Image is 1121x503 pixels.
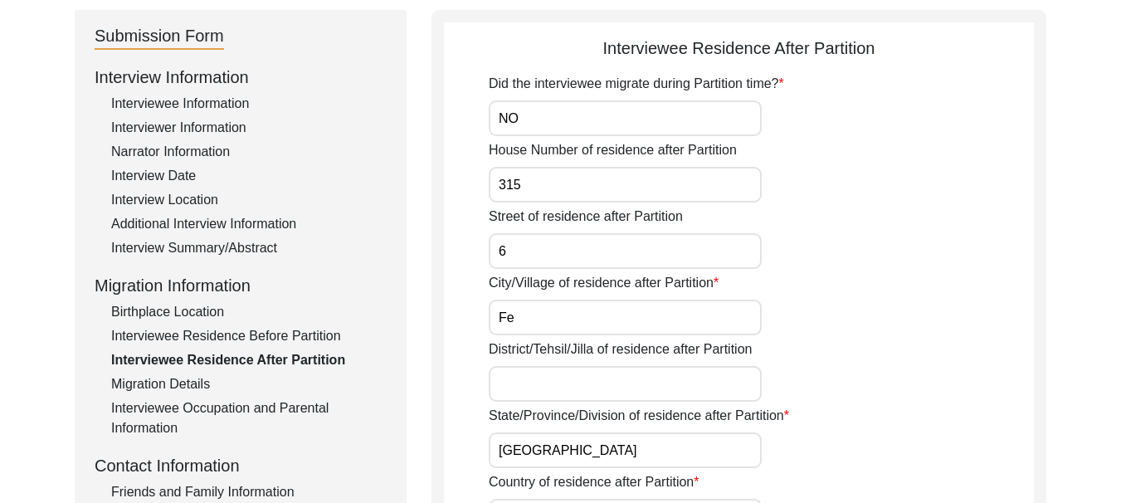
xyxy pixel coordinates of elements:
[111,94,387,114] div: Interviewee Information
[111,374,387,394] div: Migration Details
[111,166,387,186] div: Interview Date
[489,339,752,359] label: District/Tehsil/Jilla of residence after Partition
[95,453,387,478] div: Contact Information
[111,238,387,258] div: Interview Summary/Abstract
[111,302,387,322] div: Birthplace Location
[489,74,784,94] label: Did the interviewee migrate during Partition time?
[95,273,387,298] div: Migration Information
[444,36,1034,61] div: Interviewee Residence After Partition
[111,214,387,234] div: Additional Interview Information
[489,140,737,160] label: House Number of residence after Partition
[489,472,699,492] label: Country of residence after Partition
[95,23,224,50] div: Submission Form
[489,273,719,293] label: City/Village of residence after Partition
[111,326,387,346] div: Interviewee Residence Before Partition
[111,118,387,138] div: Interviewer Information
[111,190,387,210] div: Interview Location
[111,350,387,370] div: Interviewee Residence After Partition
[111,482,387,502] div: Friends and Family Information
[95,65,387,90] div: Interview Information
[111,142,387,162] div: Narrator Information
[489,207,683,227] label: Street of residence after Partition
[489,406,789,426] label: State/Province/Division of residence after Partition
[111,398,387,438] div: Interviewee Occupation and Parental Information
